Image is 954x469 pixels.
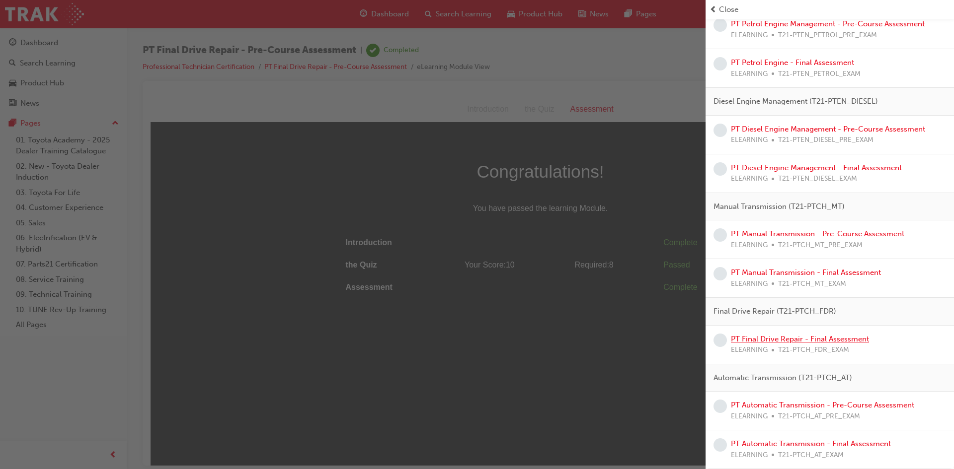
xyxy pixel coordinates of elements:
[731,278,768,290] span: ELEARNING
[309,5,366,20] div: Introduction
[424,164,463,172] span: Required: 8
[714,334,727,347] span: learningRecordVerb_NONE-icon
[731,268,881,277] a: PT Manual Transmission - Final Assessment
[731,58,854,67] a: PT Petrol Engine - Final Assessment
[731,335,869,343] a: PT Final Drive Repair - Final Assessment
[714,400,727,413] span: learningRecordVerb_NONE-icon
[731,229,904,238] a: PT Manual Transmission - Pre-Course Assessment
[778,344,849,356] span: T21-PTCH_FDR_EXAM
[191,157,295,180] td: the Quiz
[719,4,738,15] span: Close
[714,372,852,384] span: Automatic Transmission (T21-PTCH_AT)
[714,438,727,452] span: learningRecordVerb_NONE-icon
[714,201,845,212] span: Manual Transmission (T21-PTCH_MT)
[731,411,768,422] span: ELEARNING
[714,96,878,107] span: Diesel Engine Management (T21-PTEN_DIESEL)
[513,161,584,176] div: Passed
[191,105,589,119] span: You have passed the learning Module.
[513,139,584,153] div: Complete
[778,173,857,185] span: T21-PTEN_DIESEL_EXAM
[714,306,836,317] span: Final Drive Repair (T21-PTCH_FDR)
[778,240,863,251] span: T21-PTCH_MT_PRE_EXAM
[778,30,877,41] span: T21-PTEN_PETROL_PRE_EXAM
[731,439,891,448] a: PT Automatic Transmission - Final Assessment
[714,162,727,176] span: learningRecordVerb_NONE-icon
[714,124,727,137] span: learningRecordVerb_NONE-icon
[191,135,295,157] td: Introduction
[710,4,950,15] button: prev-iconClose
[314,164,364,172] span: Your Score: 10
[191,61,589,89] span: Congratulations!
[731,344,768,356] span: ELEARNING
[731,134,768,146] span: ELEARNING
[731,450,768,461] span: ELEARNING
[731,68,768,80] span: ELEARNING
[731,240,768,251] span: ELEARNING
[714,57,727,70] span: learningRecordVerb_NONE-icon
[778,450,844,461] span: T21-PTCH_AT_EXAM
[513,184,584,198] div: Complete
[778,278,846,290] span: T21-PTCH_MT_EXAM
[714,18,727,32] span: learningRecordVerb_NONE-icon
[731,19,925,28] a: PT Petrol Engine Management - Pre-Course Assessment
[191,180,295,202] td: Assessment
[731,30,768,41] span: ELEARNING
[714,228,727,242] span: learningRecordVerb_NONE-icon
[778,68,861,80] span: T21-PTEN_PETROL_EXAM
[731,163,902,172] a: PT Diesel Engine Management - Final Assessment
[714,267,727,280] span: learningRecordVerb_NONE-icon
[412,5,471,20] div: Assessment
[710,4,717,15] span: prev-icon
[731,173,768,185] span: ELEARNING
[366,5,412,20] div: the Quiz
[778,411,860,422] span: T21-PTCH_AT_PRE_EXAM
[778,134,874,146] span: T21-PTEN_DIESEL_PRE_EXAM
[731,125,925,134] a: PT Diesel Engine Management - Pre-Course Assessment
[731,401,914,409] a: PT Automatic Transmission - Pre-Course Assessment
